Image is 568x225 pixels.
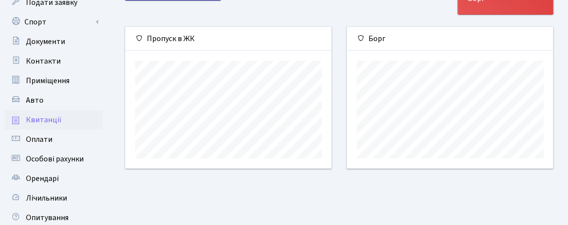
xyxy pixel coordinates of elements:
[5,90,103,110] a: Авто
[26,193,67,203] span: Лічильники
[26,95,44,106] span: Авто
[26,56,61,67] span: Контакти
[5,32,103,51] a: Документи
[26,36,65,47] span: Документи
[5,130,103,149] a: Оплати
[5,71,103,90] a: Приміщення
[5,169,103,188] a: Орендарі
[26,212,68,223] span: Опитування
[5,12,103,32] a: Спорт
[26,75,69,86] span: Приміщення
[125,27,331,51] div: Пропуск в ЖК
[5,51,103,71] a: Контакти
[26,154,84,164] span: Особові рахунки
[5,149,103,169] a: Особові рахунки
[5,188,103,208] a: Лічильники
[26,173,59,184] span: Орендарі
[347,27,553,51] div: Борг
[5,110,103,130] a: Квитанції
[26,114,62,125] span: Квитанції
[26,134,52,145] span: Оплати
